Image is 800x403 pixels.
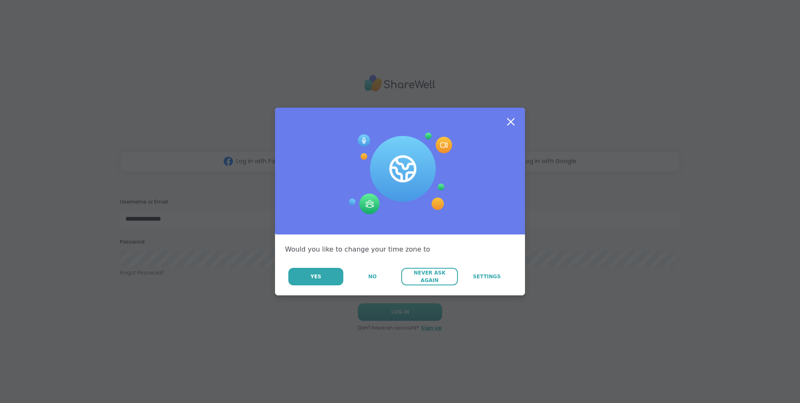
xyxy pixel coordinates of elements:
[401,268,457,285] button: Never Ask Again
[405,269,453,284] span: Never Ask Again
[288,268,343,285] button: Yes
[344,268,400,285] button: No
[348,133,452,214] img: Session Experience
[310,273,321,280] span: Yes
[368,273,377,280] span: No
[459,268,515,285] a: Settings
[473,273,501,280] span: Settings
[285,244,515,254] div: Would you like to change your time zone to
